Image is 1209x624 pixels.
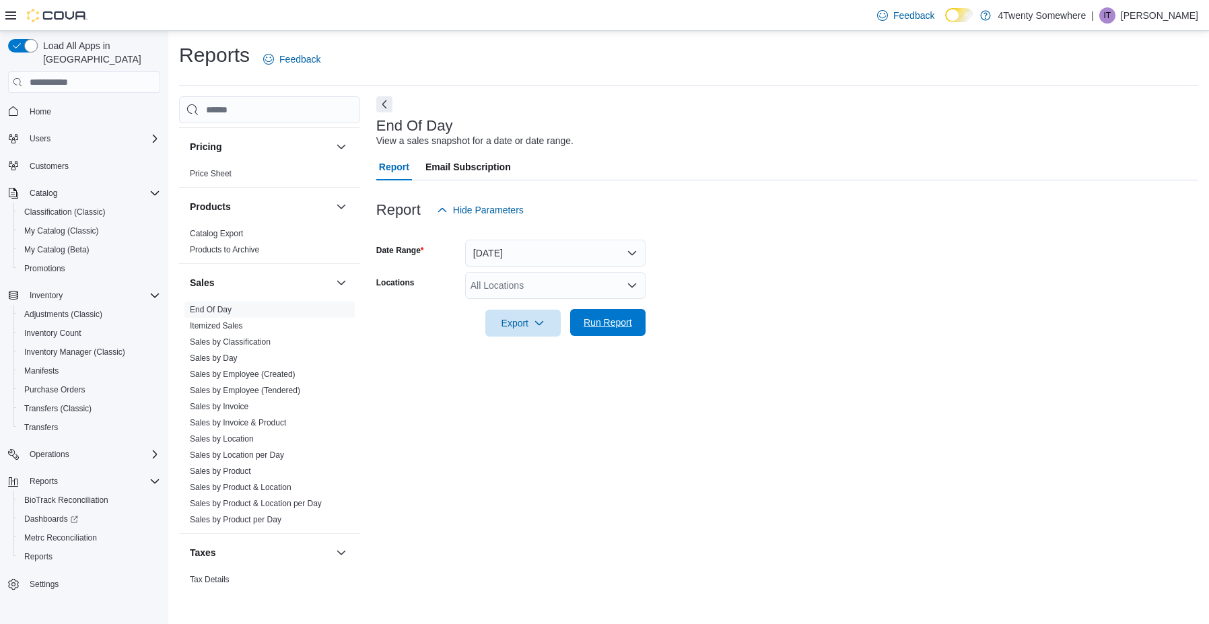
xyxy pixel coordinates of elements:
[13,203,166,221] button: Classification (Classic)
[190,320,243,331] span: Itemized Sales
[190,229,243,238] a: Catalog Export
[3,129,166,148] button: Users
[3,286,166,305] button: Inventory
[190,401,248,412] span: Sales by Invoice
[190,228,243,239] span: Catalog Export
[3,184,166,203] button: Catalog
[376,134,574,148] div: View a sales snapshot for a date or date range.
[30,449,69,460] span: Operations
[24,384,85,395] span: Purchase Orders
[190,369,296,380] span: Sales by Employee (Created)
[190,575,230,584] a: Tax Details
[485,310,561,337] button: Export
[19,401,97,417] a: Transfers (Classic)
[24,495,108,506] span: BioTrack Reconciliation
[333,139,349,155] button: Pricing
[19,204,111,220] a: Classification (Classic)
[19,382,91,398] a: Purchase Orders
[945,8,973,22] input: Dark Mode
[13,510,166,528] a: Dashboards
[19,401,160,417] span: Transfers (Classic)
[258,46,326,73] a: Feedback
[190,515,281,524] a: Sales by Product per Day
[24,366,59,376] span: Manifests
[872,2,940,29] a: Feedback
[30,476,58,487] span: Reports
[584,316,632,329] span: Run Report
[24,473,160,489] span: Reports
[453,203,524,217] span: Hide Parameters
[333,545,349,561] button: Taxes
[893,9,934,22] span: Feedback
[279,53,320,66] span: Feedback
[19,530,102,546] a: Metrc Reconciliation
[190,337,271,347] a: Sales by Classification
[19,223,160,239] span: My Catalog (Classic)
[24,185,63,201] button: Catalog
[190,591,247,600] a: Tax Exemptions
[19,363,160,379] span: Manifests
[24,446,75,462] button: Operations
[24,131,160,147] span: Users
[19,261,71,277] a: Promotions
[465,240,646,267] button: [DATE]
[13,343,166,361] button: Inventory Manager (Classic)
[190,590,247,601] span: Tax Exemptions
[13,491,166,510] button: BioTrack Reconciliation
[19,204,160,220] span: Classification (Classic)
[190,466,251,477] span: Sales by Product
[19,419,63,436] a: Transfers
[425,153,511,180] span: Email Subscription
[24,185,160,201] span: Catalog
[24,244,90,255] span: My Catalog (Beta)
[3,445,166,464] button: Operations
[24,532,97,543] span: Metrc Reconciliation
[190,546,331,559] button: Taxes
[24,576,160,592] span: Settings
[190,140,221,153] h3: Pricing
[19,242,160,258] span: My Catalog (Beta)
[190,245,259,254] a: Products to Archive
[190,386,300,395] a: Sales by Employee (Tendered)
[190,370,296,379] a: Sales by Employee (Created)
[1099,7,1115,24] div: Isaac Turbarg
[190,483,291,492] a: Sales by Product & Location
[190,304,232,315] span: End Of Day
[24,158,74,174] a: Customers
[13,547,166,566] button: Reports
[1121,7,1198,24] p: [PERSON_NAME]
[19,223,104,239] a: My Catalog (Classic)
[1091,7,1094,24] p: |
[24,102,160,119] span: Home
[190,140,331,153] button: Pricing
[30,133,50,144] span: Users
[190,168,232,179] span: Price Sheet
[19,325,87,341] a: Inventory Count
[24,347,125,357] span: Inventory Manager (Classic)
[13,259,166,278] button: Promotions
[24,551,53,562] span: Reports
[179,571,360,609] div: Taxes
[19,419,160,436] span: Transfers
[13,305,166,324] button: Adjustments (Classic)
[333,199,349,215] button: Products
[13,240,166,259] button: My Catalog (Beta)
[333,275,349,291] button: Sales
[945,22,946,23] span: Dark Mode
[376,245,424,256] label: Date Range
[19,325,160,341] span: Inventory Count
[493,310,553,337] span: Export
[431,197,529,223] button: Hide Parameters
[190,321,243,331] a: Itemized Sales
[19,511,160,527] span: Dashboards
[24,287,68,304] button: Inventory
[190,200,231,213] h3: Products
[190,546,216,559] h3: Taxes
[27,9,88,22] img: Cova
[24,158,160,174] span: Customers
[190,434,254,444] a: Sales by Location
[24,104,57,120] a: Home
[24,226,99,236] span: My Catalog (Classic)
[179,302,360,533] div: Sales
[190,402,248,411] a: Sales by Invoice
